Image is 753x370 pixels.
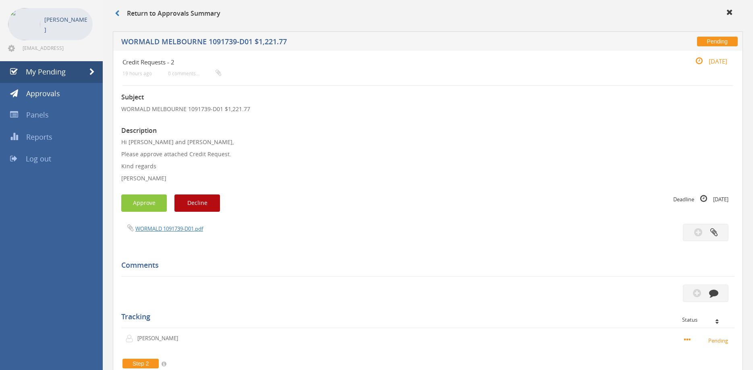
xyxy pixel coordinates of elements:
[684,336,730,345] small: Pending
[121,105,734,113] p: WORMALD MELBOURNE 1091739-D01 $1,221.77
[682,317,728,322] div: Status
[673,194,728,203] small: Deadline [DATE]
[26,132,52,142] span: Reports
[137,335,184,342] p: [PERSON_NAME]
[121,174,734,182] p: [PERSON_NAME]
[687,57,727,66] small: [DATE]
[121,138,734,146] p: Hi [PERSON_NAME] and [PERSON_NAME],
[26,110,49,120] span: Panels
[174,194,220,212] button: Decline
[697,37,738,46] span: Pending
[23,45,91,51] span: [EMAIL_ADDRESS][DOMAIN_NAME]
[122,359,159,368] span: Step 2
[121,94,734,101] h3: Subject
[26,154,51,163] span: Log out
[121,261,728,269] h5: Comments
[125,335,137,343] img: user-icon.png
[135,225,203,232] a: WORMALD 1091739-D01.pdf
[168,70,221,76] small: 0 comments...
[121,38,552,48] h5: WORMALD MELBOURNE 1091739-D01 $1,221.77
[121,162,734,170] p: Kind regards
[115,10,220,17] h3: Return to Approvals Summary
[122,59,631,66] h4: Credit Requests - 2
[122,70,152,76] small: 19 hours ago
[121,150,734,158] p: Please approve attached Credit Request.
[121,313,728,321] h5: Tracking
[44,14,89,35] p: [PERSON_NAME]
[121,127,734,134] h3: Description
[121,194,167,212] button: Approve
[26,89,60,98] span: Approvals
[26,67,66,76] span: My Pending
